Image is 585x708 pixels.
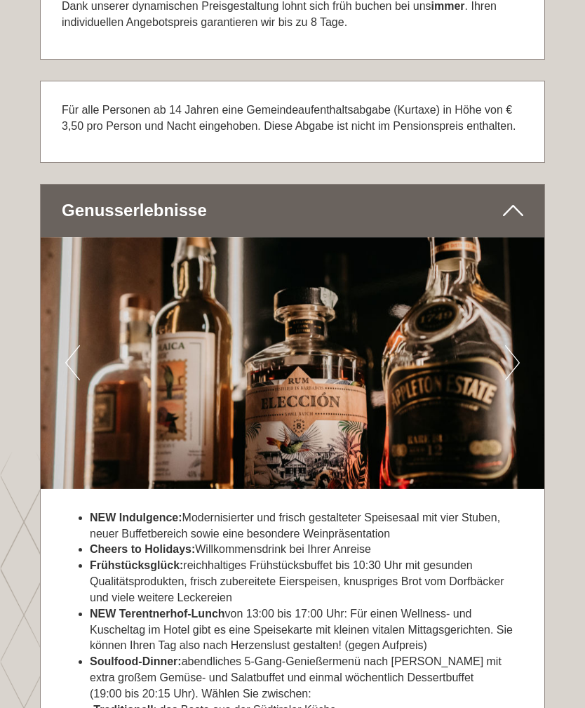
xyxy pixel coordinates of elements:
[90,559,504,603] span: reichhaltiges Frühstücksbuffet bis 10:30 Uhr mit gesunden Qualitätsprodukten, frisch zubereitete ...
[90,655,182,667] strong: Soulfood-Dinner:
[65,345,80,380] button: Previous
[62,102,523,135] p: Für alle Personen ab 14 Jahren eine Gemeindeaufenthaltsabgabe (Kurtaxe) in Höhe von € 3,50 pro Pe...
[505,345,520,380] button: Next
[90,543,195,555] strong: Cheers to Holidays:
[41,185,544,236] div: Genuss­erlebnisse
[90,608,513,652] span: von 13:00 bis 17:00 Uhr: Für einen Wellness- und Kuscheltag im Hotel gibt es eine Speisekarte mit...
[90,559,183,571] strong: Frühstücksglück:
[90,512,500,540] span: Modernisierter und frisch gestalteter Speisesaal mit vier Stuben, neuer Buffetbereich sowie eine ...
[90,512,182,523] span: NEW Indulgence:
[90,608,225,620] strong: NEW Terentnerhof-Lunch
[90,543,371,555] span: Willkommensdrink bei Ihrer Anreise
